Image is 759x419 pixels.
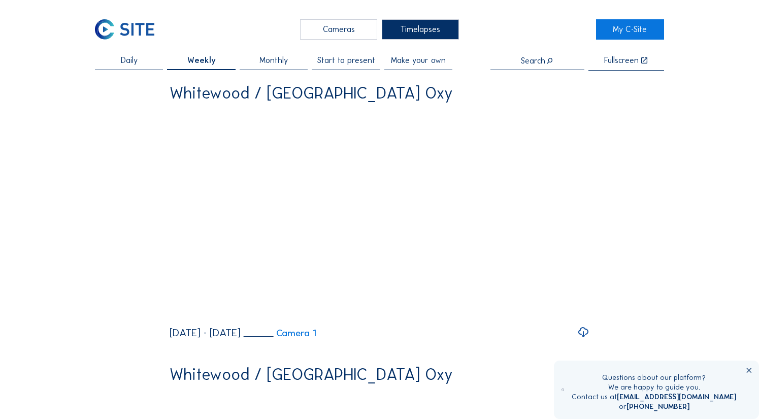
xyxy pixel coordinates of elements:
[572,373,736,382] div: Questions about our platform?
[170,366,453,382] div: Whitewood / [GEOGRAPHIC_DATA] Oxy
[317,56,375,65] span: Start to present
[562,373,564,406] img: operator
[170,328,241,338] div: [DATE] - [DATE]
[604,56,639,65] div: Fullscreen
[95,19,163,39] a: C-SITE Logo
[572,402,736,411] div: or
[572,392,736,402] div: Contact us at
[596,19,665,39] a: My C-Site
[572,382,736,392] div: We are happy to guide you.
[187,56,216,65] span: Weekly
[259,56,288,65] span: Monthly
[617,392,736,401] a: [EMAIL_ADDRESS][DOMAIN_NAME]
[382,19,459,39] div: Timelapses
[121,56,138,65] span: Daily
[170,109,589,318] video: Your browser does not support the video tag.
[95,19,154,39] img: C-SITE Logo
[244,328,316,338] a: Camera 1
[170,85,453,101] div: Whitewood / [GEOGRAPHIC_DATA] Oxy
[626,402,689,411] a: [PHONE_NUMBER]
[300,19,377,39] div: Cameras
[391,56,446,65] span: Make your own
